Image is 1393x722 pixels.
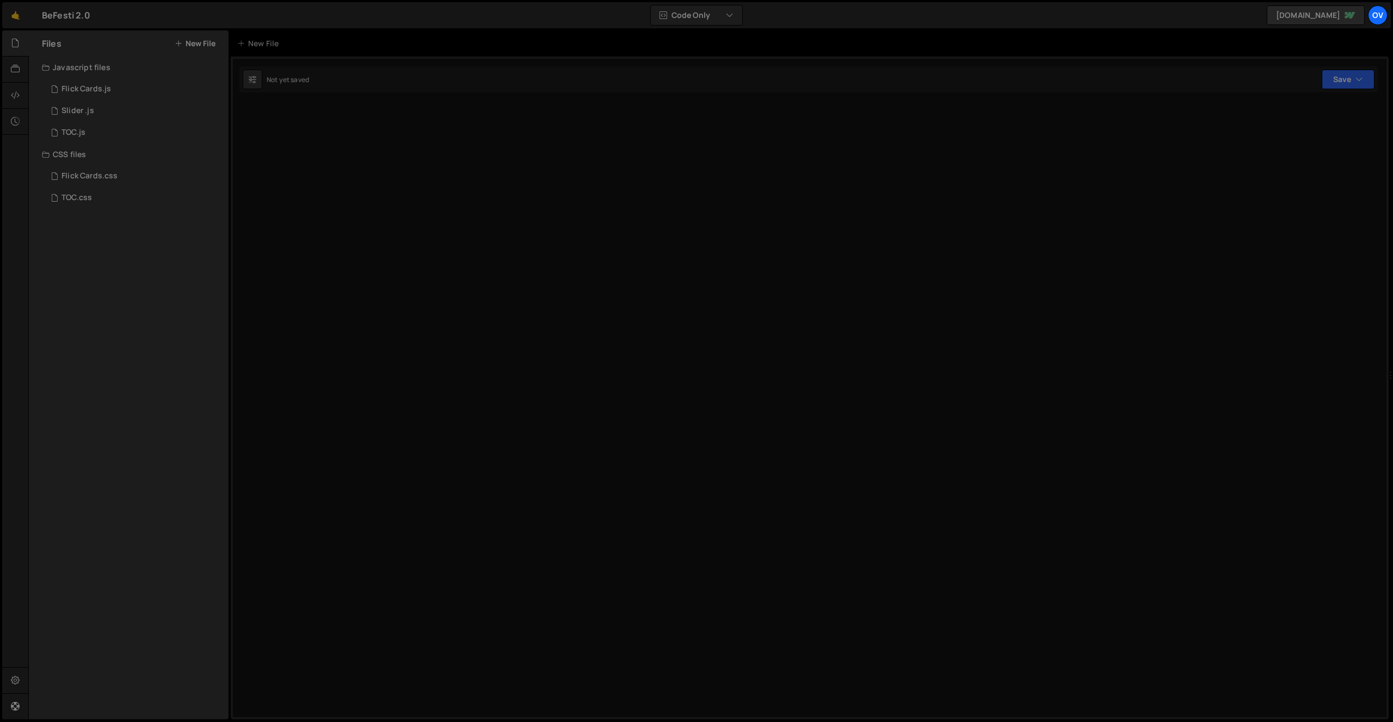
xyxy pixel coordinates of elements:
div: 16566/45025.js [42,78,229,100]
a: [DOMAIN_NAME] [1267,5,1365,25]
div: New File [237,38,283,49]
div: Not yet saved [267,75,309,84]
div: 16566/45070.js [42,122,229,144]
button: Save [1322,70,1374,89]
div: Flick Cards.css [61,171,118,181]
div: 16566/45072.css [42,187,229,209]
button: New File [175,39,215,48]
h2: Files [42,38,61,49]
div: Flick Cards.js [61,84,111,94]
a: Ov [1368,5,1388,25]
div: BeFesti 2.0 [42,9,90,22]
div: 16566/45028.js [42,100,229,122]
button: Code Only [651,5,742,25]
a: 🤙 [2,2,29,28]
div: CSS files [29,144,229,165]
div: Javascript files [29,57,229,78]
div: TOC.js [61,128,85,138]
div: TOC.css [61,193,92,203]
div: 16566/45026.css [42,165,229,187]
div: Slider .js [61,106,94,116]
